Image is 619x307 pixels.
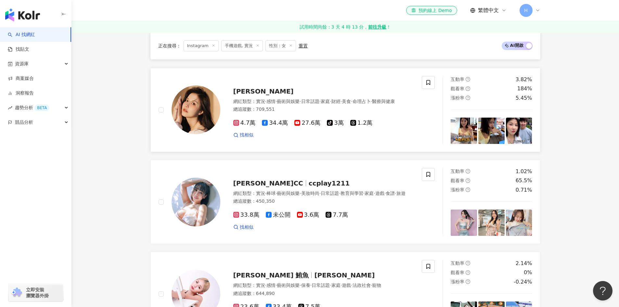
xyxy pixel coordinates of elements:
span: · [300,99,301,104]
span: 藝術與娛樂 [277,99,300,104]
span: 趨勢分析 [15,100,49,115]
span: 互動率 [451,169,464,174]
span: question-circle [466,77,470,82]
span: 日常話題 [321,191,339,196]
span: [PERSON_NAME] [314,271,375,279]
span: question-circle [466,187,470,192]
div: 1.02% [516,168,532,175]
img: KOL Avatar [172,178,220,226]
span: · [330,283,331,288]
span: · [341,99,342,104]
span: · [310,283,312,288]
span: question-circle [466,86,470,91]
span: 觀看率 [451,86,464,91]
span: 34.4萬 [262,120,288,126]
span: 未公開 [266,211,290,218]
div: 3.82% [516,76,532,83]
span: · [300,283,301,288]
a: KOL Avatar[PERSON_NAME]網紅類型：實況·感情·藝術與娛樂·日常話題·家庭·財經·美食·命理占卜·醫療與健康總追蹤數：709,5514.7萬34.4萬27.6萬3萬1.2萬找... [150,68,540,152]
a: 找相似 [233,224,253,231]
span: question-circle [466,279,470,284]
span: 法政社會 [353,283,371,288]
a: 預約線上 Demo [406,6,457,15]
div: 總追蹤數 ： 450,350 [233,198,414,205]
span: rise [8,106,12,110]
span: · [319,191,321,196]
span: 3.6萬 [297,211,319,218]
span: · [371,99,372,104]
img: post-image [506,118,532,144]
span: · [339,191,340,196]
span: 實況 [256,191,265,196]
span: [PERSON_NAME] [233,87,294,95]
div: 65.5% [516,177,532,184]
span: question-circle [466,178,470,183]
div: 5.45% [516,95,532,102]
img: post-image [451,118,477,144]
span: 家庭 [365,191,374,196]
span: 互動率 [451,77,464,82]
div: 網紅類型 ： [233,98,414,105]
span: · [265,191,266,196]
span: 競品分析 [15,115,33,130]
div: 預約線上 Demo [411,7,452,14]
div: -0.24% [514,278,532,286]
span: 食譜 [386,191,395,196]
span: 立即安裝 瀏覽器外掛 [26,287,49,299]
span: 美妝時尚 [301,191,319,196]
span: 命理占卜 [353,99,371,104]
span: 互動率 [451,261,464,266]
span: question-circle [466,96,470,100]
img: chrome extension [10,288,23,298]
div: 網紅類型 ： [233,190,414,197]
span: 遊戲 [375,191,384,196]
span: 棒球 [266,191,276,196]
span: · [300,191,301,196]
div: 網紅類型 ： [233,282,414,289]
span: 藝術與娛樂 [277,191,300,196]
img: KOL Avatar [172,85,220,134]
img: post-image [478,118,505,144]
span: 找相似 [240,132,253,138]
span: 7.7萬 [326,211,348,218]
span: · [265,99,266,104]
div: BETA [34,105,49,111]
span: · [351,283,352,288]
span: 27.6萬 [294,120,320,126]
span: 家庭 [331,283,341,288]
span: 漲粉率 [451,187,464,192]
iframe: Help Scout Beacon - Open [593,281,613,301]
span: 漲粉率 [451,279,464,284]
a: 找相似 [233,132,253,138]
div: 2.14% [516,260,532,267]
a: 洞察報告 [8,90,34,96]
span: 1.2萬 [350,120,373,126]
div: 0% [524,269,532,276]
span: 遊戲 [342,283,351,288]
span: 手機遊戲, 實況 [221,40,263,51]
span: H [524,7,528,14]
span: 感情 [266,283,276,288]
span: [PERSON_NAME] 鮪魚 [233,271,309,279]
span: · [276,99,277,104]
span: · [363,191,365,196]
a: searchAI 找網紅 [8,32,35,38]
span: 家庭 [321,99,330,104]
div: 0.71% [516,186,532,194]
span: 日常話題 [301,99,319,104]
span: 繁體中文 [478,7,499,14]
span: 正在搜尋 ： [158,43,181,48]
div: 184% [517,85,532,92]
span: · [374,191,375,196]
span: ccplay1211 [309,179,350,187]
span: 藝術與娛樂 [277,283,300,288]
span: question-circle [466,169,470,173]
a: chrome extension立即安裝 瀏覽器外掛 [8,284,63,301]
span: 33.8萬 [233,211,259,218]
span: 實況 [256,283,265,288]
span: 3萬 [327,120,343,126]
span: 4.7萬 [233,120,256,126]
span: 感情 [266,99,276,104]
span: 資源庫 [15,57,29,71]
span: 觀看率 [451,178,464,183]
